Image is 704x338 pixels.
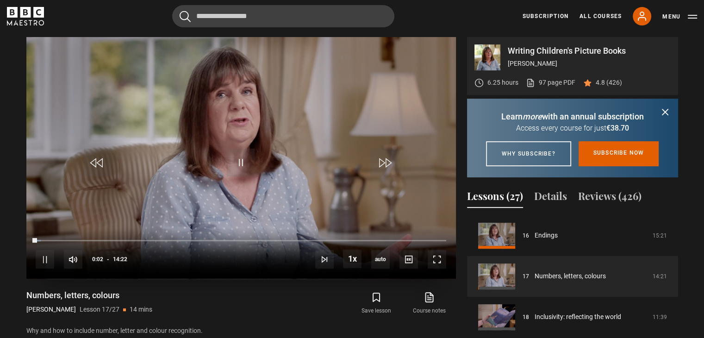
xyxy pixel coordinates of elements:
button: Save lesson [350,290,403,317]
a: Numbers, letters, colours [535,271,606,281]
button: Pause [36,250,54,269]
button: Lessons (27) [467,188,523,208]
button: Details [534,188,567,208]
span: - [107,256,109,263]
button: Submit the search query [180,11,191,22]
p: [PERSON_NAME] [26,305,76,314]
p: Learn with an annual subscription [478,110,667,123]
a: Why subscribe? [486,141,571,166]
h1: Numbers, letters, colours [26,290,152,301]
button: Captions [399,250,418,269]
span: auto [371,250,390,269]
a: All Courses [579,12,622,20]
button: Mute [64,250,82,269]
a: Endings [535,231,558,240]
button: Playback Rate [343,250,361,268]
a: 97 page PDF [526,78,575,88]
p: 4.8 (426) [596,78,622,88]
span: €38.70 [606,124,629,132]
button: Reviews (426) [578,188,642,208]
p: [PERSON_NAME] [508,59,671,69]
a: Subscription [523,12,568,20]
p: Writing Children's Picture Books [508,47,671,55]
a: Subscribe now [579,141,659,166]
a: Course notes [403,290,455,317]
a: Inclusivity: reflecting the world [535,312,621,322]
i: more [523,112,542,121]
p: Why and how to include number, letter and colour recognition. [26,326,456,336]
div: Current quality: 720p [371,250,390,269]
p: Access every course for just [478,123,667,134]
video-js: Video Player [26,37,456,279]
button: Fullscreen [428,250,446,269]
button: Toggle navigation [662,12,697,21]
div: Progress Bar [36,240,446,242]
p: Lesson 17/27 [80,305,119,314]
span: 14:22 [113,251,127,268]
p: 6.25 hours [487,78,518,88]
p: 14 mins [130,305,152,314]
button: Next Lesson [315,250,334,269]
span: 0:02 [92,251,103,268]
svg: BBC Maestro [7,7,44,25]
input: Search [172,5,394,27]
